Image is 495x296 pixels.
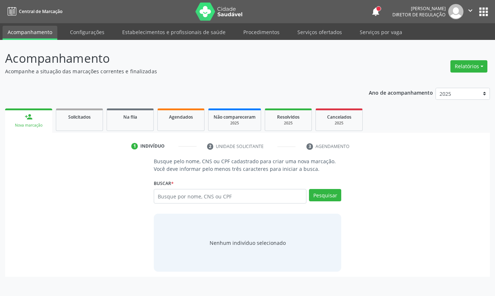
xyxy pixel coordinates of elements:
span: Cancelados [327,114,351,120]
span: Não compareceram [214,114,256,120]
div: [PERSON_NAME] [392,5,446,12]
div: Nenhum indivíduo selecionado [210,239,286,247]
img: img [448,4,463,19]
input: Busque por nome, CNS ou CPF [154,189,306,203]
a: Estabelecimentos e profissionais de saúde [117,26,231,38]
div: Nova marcação [10,123,47,128]
span: Solicitados [68,114,91,120]
p: Acompanhamento [5,49,345,67]
a: Acompanhamento [3,26,57,40]
p: Ano de acompanhamento [369,88,433,97]
button: Relatórios [450,60,487,73]
p: Acompanhe a situação das marcações correntes e finalizadas [5,67,345,75]
a: Serviços por vaga [355,26,407,38]
span: Diretor de regulação [392,12,446,18]
a: Serviços ofertados [292,26,347,38]
span: Central de Marcação [19,8,62,15]
button: apps [477,5,490,18]
button:  [463,4,477,19]
button: Pesquisar [309,189,341,201]
a: Configurações [65,26,110,38]
div: 2025 [321,120,357,126]
span: Agendados [169,114,193,120]
div: 2025 [270,120,306,126]
a: Procedimentos [238,26,285,38]
label: Buscar [154,178,174,189]
div: person_add [25,113,33,121]
div: Indivíduo [140,143,165,149]
p: Busque pelo nome, CNS ou CPF cadastrado para criar uma nova marcação. Você deve informar pelo men... [154,157,341,173]
div: 2025 [214,120,256,126]
div: 1 [131,143,138,149]
i:  [466,7,474,15]
span: Na fila [123,114,137,120]
button: notifications [371,7,381,17]
a: Central de Marcação [5,5,62,17]
span: Resolvidos [277,114,300,120]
